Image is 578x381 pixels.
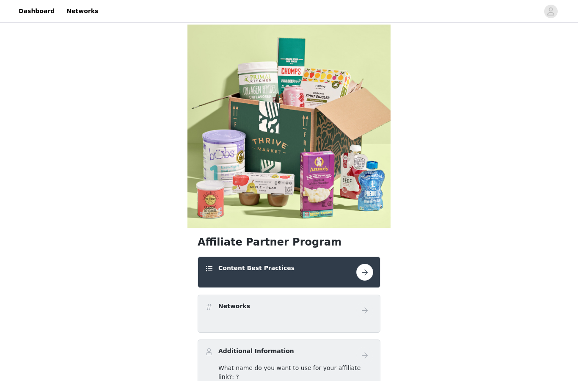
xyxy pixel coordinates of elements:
h4: Networks [218,302,250,311]
h1: Affiliate Partner Program [198,235,380,250]
h4: Additional Information [218,347,294,356]
a: Dashboard [14,2,60,21]
div: Networks [198,295,380,333]
h4: Content Best Practices [218,264,295,273]
div: avatar [547,5,555,18]
img: campaign image [187,25,391,228]
a: Networks [61,2,103,21]
span: What name do you want to use for your affiliate link?: ? [218,364,361,380]
div: Content Best Practices [198,257,380,288]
